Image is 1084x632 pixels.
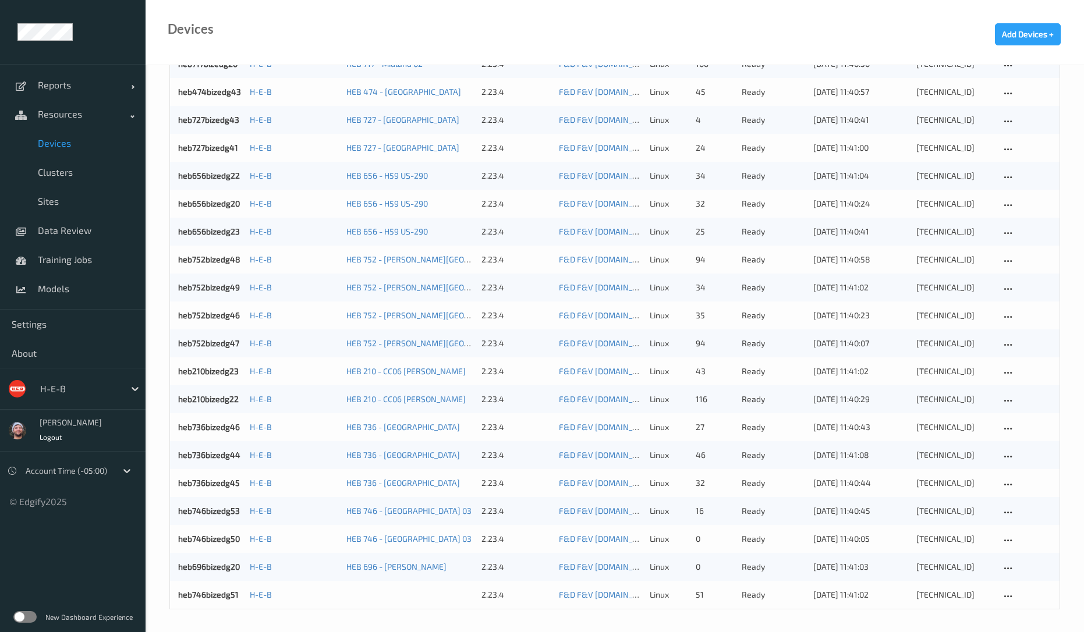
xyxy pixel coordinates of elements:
[696,170,734,182] div: 34
[559,590,817,599] a: F&D F&V [DOMAIN_NAME] (Daily) [DATE] 16:30 [DATE] 16:30 Auto Save
[742,589,805,601] p: ready
[481,114,551,126] div: 2.23.4
[559,450,817,460] a: F&D F&V [DOMAIN_NAME] (Daily) [DATE] 16:30 [DATE] 16:30 Auto Save
[559,394,817,404] a: F&D F&V [DOMAIN_NAME] (Daily) [DATE] 16:30 [DATE] 16:30 Auto Save
[346,143,459,152] a: HEB 727 - [GEOGRAPHIC_DATA]
[916,142,993,154] div: [TECHNICAL_ID]
[559,115,817,125] a: F&D F&V [DOMAIN_NAME] (Daily) [DATE] 16:30 [DATE] 16:30 Auto Save
[250,534,272,544] a: H-E-B
[481,142,551,154] div: 2.23.4
[481,226,551,237] div: 2.23.4
[346,394,466,404] a: HEB 210 - CC06 [PERSON_NAME]
[813,421,908,433] div: [DATE] 11:40:43
[650,505,688,517] p: linux
[742,477,805,489] p: ready
[813,561,908,573] div: [DATE] 11:41:03
[481,449,551,461] div: 2.23.4
[481,310,551,321] div: 2.23.4
[916,449,993,461] div: [TECHNICAL_ID]
[650,282,688,293] p: linux
[250,590,272,599] a: H-E-B
[813,114,908,126] div: [DATE] 11:40:41
[650,421,688,433] p: linux
[696,561,734,573] div: 0
[178,478,240,488] a: heb736bizedg45
[916,533,993,545] div: [TECHNICAL_ID]
[250,422,272,432] a: H-E-B
[696,226,734,237] div: 25
[813,338,908,349] div: [DATE] 11:40:07
[178,115,239,125] a: heb727bizedg43
[481,477,551,489] div: 2.23.4
[916,310,993,321] div: [TECHNICAL_ID]
[481,421,551,433] div: 2.23.4
[481,86,551,98] div: 2.23.4
[742,254,805,265] p: ready
[696,421,734,433] div: 27
[178,226,240,236] a: heb656bizedg23
[250,282,272,292] a: H-E-B
[250,450,272,460] a: H-E-B
[650,142,688,154] p: linux
[696,254,734,265] div: 94
[696,365,734,377] div: 43
[742,86,805,98] p: ready
[650,365,688,377] p: linux
[250,478,272,488] a: H-E-B
[178,143,238,152] a: heb727bizedg41
[250,506,272,516] a: H-E-B
[916,198,993,210] div: [TECHNICAL_ID]
[168,23,214,35] div: Devices
[250,562,272,571] a: H-E-B
[559,254,817,264] a: F&D F&V [DOMAIN_NAME] (Daily) [DATE] 16:30 [DATE] 16:30 Auto Save
[650,449,688,461] p: linux
[650,310,688,321] p: linux
[696,338,734,349] div: 94
[742,310,805,321] p: ready
[916,226,993,237] div: [TECHNICAL_ID]
[178,366,239,376] a: heb210bizedg23
[650,86,688,98] p: linux
[813,365,908,377] div: [DATE] 11:41:02
[813,254,908,265] div: [DATE] 11:40:58
[813,533,908,545] div: [DATE] 11:40:05
[650,533,688,545] p: linux
[559,198,817,208] a: F&D F&V [DOMAIN_NAME] (Daily) [DATE] 16:30 [DATE] 16:30 Auto Save
[696,533,734,545] div: 0
[916,365,993,377] div: [TECHNICAL_ID]
[178,87,241,97] a: heb474bizedg43
[742,198,805,210] p: ready
[250,226,272,236] a: H-E-B
[742,338,805,349] p: ready
[559,143,817,152] a: F&D F&V [DOMAIN_NAME] (Daily) [DATE] 16:30 [DATE] 16:30 Auto Save
[650,393,688,405] p: linux
[696,282,734,293] div: 34
[650,338,688,349] p: linux
[650,254,688,265] p: linux
[742,449,805,461] p: ready
[696,477,734,489] div: 32
[650,198,688,210] p: linux
[742,226,805,237] p: ready
[650,589,688,601] p: linux
[481,365,551,377] div: 2.23.4
[481,282,551,293] div: 2.23.4
[178,198,240,208] a: heb656bizedg20
[916,338,993,349] div: [TECHNICAL_ID]
[742,533,805,545] p: ready
[696,142,734,154] div: 24
[346,562,447,571] a: HEB 696 - [PERSON_NAME]
[696,589,734,601] div: 51
[559,226,817,236] a: F&D F&V [DOMAIN_NAME] (Daily) [DATE] 16:30 [DATE] 16:30 Auto Save
[346,478,460,488] a: HEB 736 - [GEOGRAPHIC_DATA]
[916,170,993,182] div: [TECHNICAL_ID]
[250,115,272,125] a: H-E-B
[916,589,993,601] div: [TECHNICAL_ID]
[178,282,240,292] a: heb752bizedg49
[696,505,734,517] div: 16
[916,282,993,293] div: [TECHNICAL_ID]
[696,393,734,405] div: 116
[481,533,551,545] div: 2.23.4
[346,282,522,292] a: HEB 752 - [PERSON_NAME][GEOGRAPHIC_DATA]
[178,422,240,432] a: heb736bizedg46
